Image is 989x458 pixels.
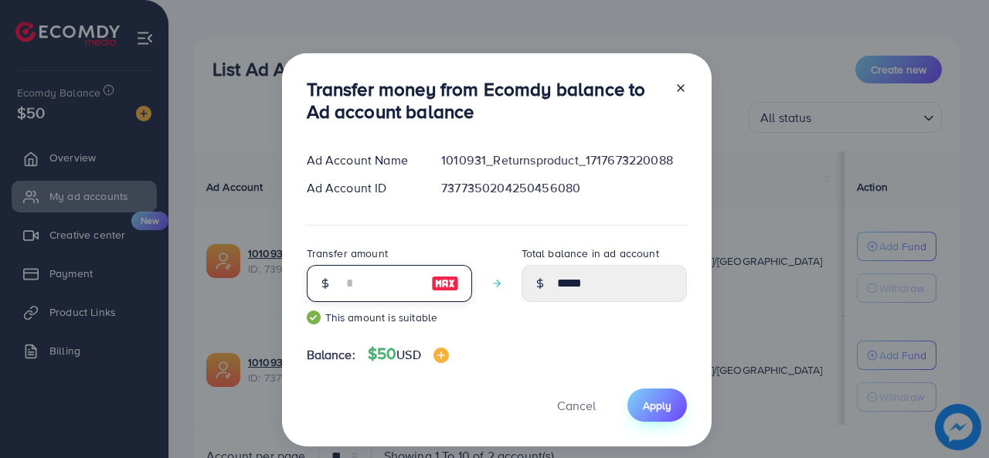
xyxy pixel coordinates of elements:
[294,151,430,169] div: Ad Account Name
[368,344,449,364] h4: $50
[294,179,430,197] div: Ad Account ID
[627,388,687,422] button: Apply
[431,274,459,293] img: image
[643,398,671,413] span: Apply
[307,78,662,123] h3: Transfer money from Ecomdy balance to Ad account balance
[307,346,355,364] span: Balance:
[396,346,420,363] span: USD
[307,246,388,261] label: Transfer amount
[538,388,615,422] button: Cancel
[429,151,698,169] div: 1010931_Returnsproduct_1717673220088
[522,246,659,261] label: Total balance in ad account
[429,179,698,197] div: 7377350204250456080
[433,348,449,363] img: image
[307,310,321,324] img: guide
[557,397,596,414] span: Cancel
[307,310,472,325] small: This amount is suitable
